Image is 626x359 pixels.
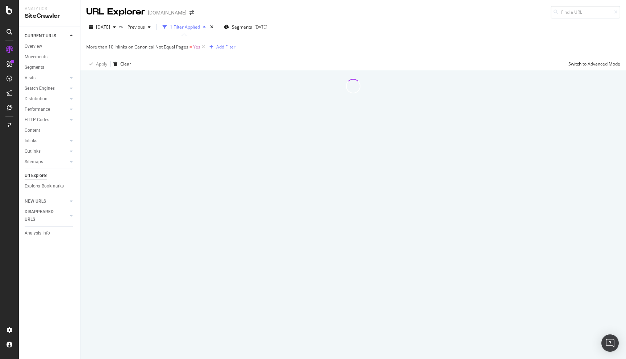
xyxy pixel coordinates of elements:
[216,44,235,50] div: Add Filter
[25,182,75,190] a: Explorer Bookmarks
[25,32,56,40] div: CURRENT URLS
[25,53,47,61] div: Movements
[25,229,50,237] div: Analysis Info
[160,21,209,33] button: 1 Filter Applied
[86,44,188,50] span: More than 10 Inlinks on Canonical Not Equal Pages
[189,44,192,50] span: =
[25,116,68,124] a: HTTP Codes
[25,12,74,20] div: SiteCrawler
[25,43,42,50] div: Overview
[25,148,41,155] div: Outlinks
[209,24,215,31] div: times
[25,137,37,145] div: Inlinks
[25,95,47,103] div: Distribution
[86,58,107,70] button: Apply
[25,74,68,82] a: Visits
[566,58,620,70] button: Switch to Advanced Mode
[254,24,267,30] div: [DATE]
[25,172,75,179] a: Url Explorer
[25,32,68,40] a: CURRENT URLS
[25,127,75,134] a: Content
[25,95,68,103] a: Distribution
[25,53,75,61] a: Movements
[86,21,119,33] button: [DATE]
[148,9,187,16] div: [DOMAIN_NAME]
[119,23,125,29] span: vs
[206,43,235,51] button: Add Filter
[25,127,40,134] div: Content
[568,61,620,67] div: Switch to Advanced Mode
[189,10,194,15] div: arrow-right-arrow-left
[551,6,620,18] input: Find a URL
[125,24,145,30] span: Previous
[96,61,107,67] div: Apply
[86,6,145,18] div: URL Explorer
[25,6,74,12] div: Analytics
[601,334,619,352] div: Open Intercom Messenger
[25,172,47,179] div: Url Explorer
[25,182,64,190] div: Explorer Bookmarks
[25,106,50,113] div: Performance
[221,21,270,33] button: Segments[DATE]
[25,229,75,237] a: Analysis Info
[25,64,44,71] div: Segments
[120,61,131,67] div: Clear
[25,158,68,166] a: Sitemaps
[232,24,252,30] span: Segments
[25,137,68,145] a: Inlinks
[25,208,68,223] a: DISAPPEARED URLS
[25,74,36,82] div: Visits
[25,85,68,92] a: Search Engines
[25,116,49,124] div: HTTP Codes
[110,58,131,70] button: Clear
[25,43,75,50] a: Overview
[96,24,110,30] span: 2025 Sep. 4th
[25,158,43,166] div: Sitemaps
[25,64,75,71] a: Segments
[25,85,55,92] div: Search Engines
[25,208,61,223] div: DISAPPEARED URLS
[125,21,154,33] button: Previous
[25,106,68,113] a: Performance
[25,198,68,205] a: NEW URLS
[25,198,46,205] div: NEW URLS
[25,148,68,155] a: Outlinks
[193,42,200,52] span: Yes
[170,24,200,30] div: 1 Filter Applied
